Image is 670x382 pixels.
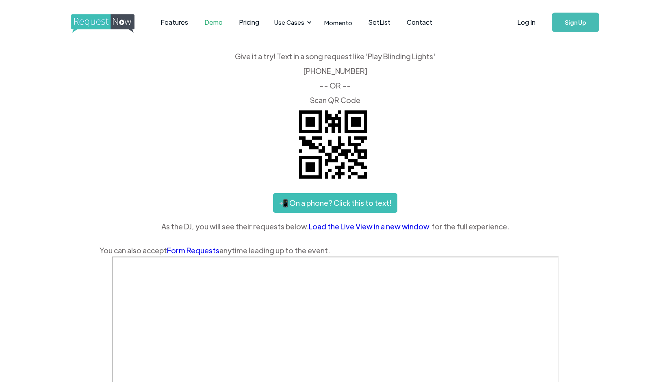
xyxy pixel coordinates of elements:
[100,53,571,104] div: Give it a try! Text in a song request like 'Play Blinding Lights' ‍ [PHONE_NUMBER] -- OR -- ‍ Sca...
[71,14,150,33] img: requestnow logo
[196,10,231,35] a: Demo
[71,14,132,30] a: home
[273,193,397,213] a: 📲 On a phone? Click this to text!
[293,104,374,185] img: QR code
[269,10,314,35] div: Use Cases
[399,10,440,35] a: Contact
[316,11,360,35] a: Momento
[167,246,219,255] a: Form Requests
[360,10,399,35] a: SetList
[309,220,431,233] a: Load the Live View in a new window
[509,8,544,37] a: Log In
[100,220,571,233] div: As the DJ, you will see their requests below. for the full experience.
[152,10,196,35] a: Features
[274,18,304,27] div: Use Cases
[231,10,267,35] a: Pricing
[552,13,599,32] a: Sign Up
[100,244,571,257] div: You can also accept anytime leading up to the event.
